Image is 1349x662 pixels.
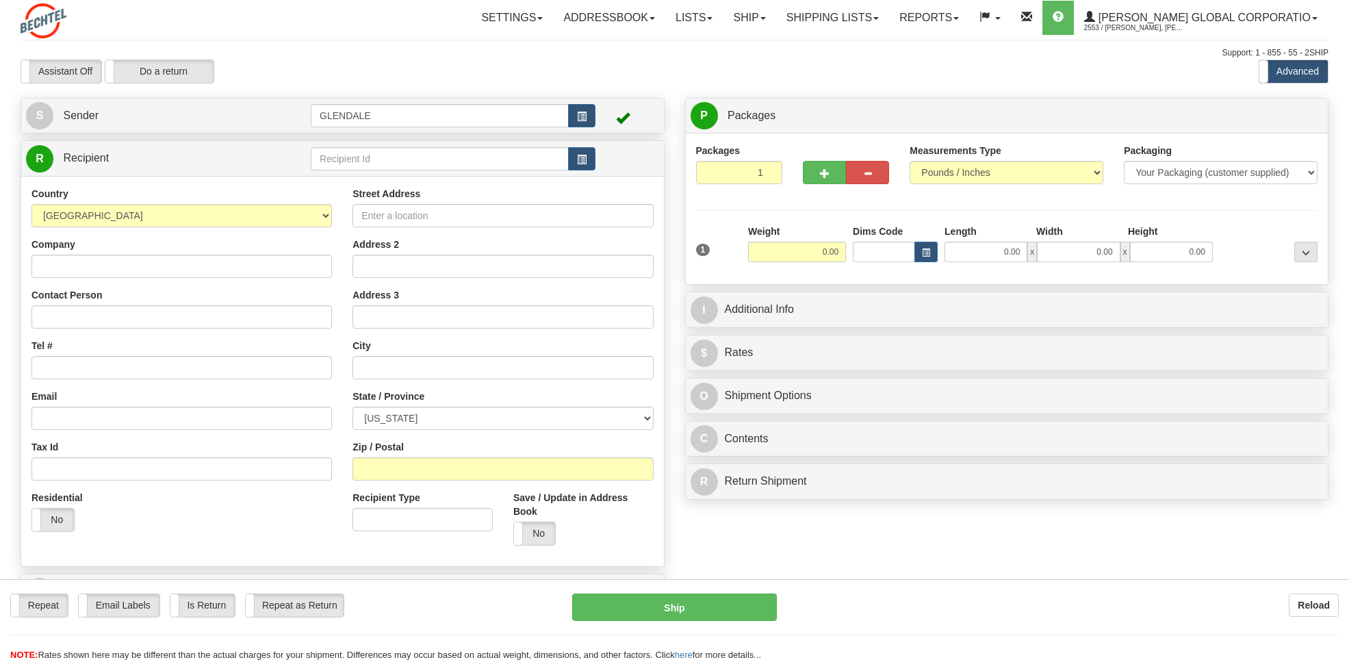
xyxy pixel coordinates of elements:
a: Lists [665,1,723,35]
label: Contact Person [31,288,102,302]
a: [PERSON_NAME] Global Corporatio 2553 / [PERSON_NAME], [PERSON_NAME] [1074,1,1328,35]
input: Sender Id [311,104,569,127]
span: 2553 / [PERSON_NAME], [PERSON_NAME] [1084,21,1187,35]
label: Address 2 [352,238,399,251]
label: State / Province [352,390,424,403]
span: x [1027,242,1037,262]
a: CContents [691,425,1324,453]
a: Reports [889,1,969,35]
a: IAdditional Info [691,296,1324,324]
div: ... [1294,242,1318,262]
img: logo2553.jpg [21,3,66,38]
label: No [514,522,556,544]
label: Measurements Type [910,144,1001,157]
label: Company [31,238,75,251]
a: P Packages [691,102,1324,130]
b: Reload [1298,600,1330,611]
a: @ eAlerts [26,578,659,606]
label: Width [1036,225,1063,238]
span: 1 [696,244,710,256]
label: Address 3 [352,288,399,302]
a: $Rates [691,339,1324,367]
label: Tax Id [31,440,58,454]
label: Email [31,390,57,403]
span: Sender [63,110,99,121]
label: Length [945,225,977,238]
span: x [1120,242,1130,262]
label: Do a return [105,60,214,82]
input: Recipient Id [311,147,569,170]
label: Tel # [31,339,53,353]
label: Repeat [11,594,68,616]
button: Reload [1289,594,1339,617]
a: Settings [471,1,553,35]
span: @ [26,578,53,605]
label: City [352,339,370,353]
a: Addressbook [553,1,665,35]
span: [PERSON_NAME] Global Corporatio [1095,12,1311,23]
span: NOTE: [10,650,38,660]
span: P [691,102,718,129]
a: here [675,650,693,660]
span: $ [691,340,718,367]
label: Street Address [352,187,420,201]
label: Height [1128,225,1158,238]
label: No [32,509,74,531]
label: Repeat as Return [246,594,344,616]
label: Recipient Type [352,491,420,505]
span: I [691,296,718,324]
input: Enter a location [352,204,653,227]
a: OShipment Options [691,382,1324,410]
label: Packages [696,144,741,157]
label: Email Labels [79,594,159,616]
iframe: chat widget [1318,261,1348,400]
span: R [691,468,718,496]
label: Packaging [1124,144,1172,157]
button: Ship [572,594,777,621]
label: Weight [748,225,780,238]
a: S Sender [26,102,311,130]
span: O [691,383,718,410]
a: Ship [723,1,775,35]
label: Assistant Off [21,60,101,82]
label: Is Return [170,594,235,616]
label: Save / Update in Address Book [513,491,654,518]
a: R Recipient [26,144,279,173]
span: S [26,102,53,129]
span: Recipient [63,152,109,164]
label: Country [31,187,68,201]
a: Shipping lists [776,1,889,35]
label: Advanced [1259,60,1328,82]
label: Dims Code [853,225,903,238]
span: C [691,425,718,453]
a: RReturn Shipment [691,468,1324,496]
span: R [26,145,53,173]
label: Residential [31,491,83,505]
span: Packages [728,110,775,121]
label: Zip / Postal [352,440,404,454]
div: Support: 1 - 855 - 55 - 2SHIP [21,47,1328,59]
